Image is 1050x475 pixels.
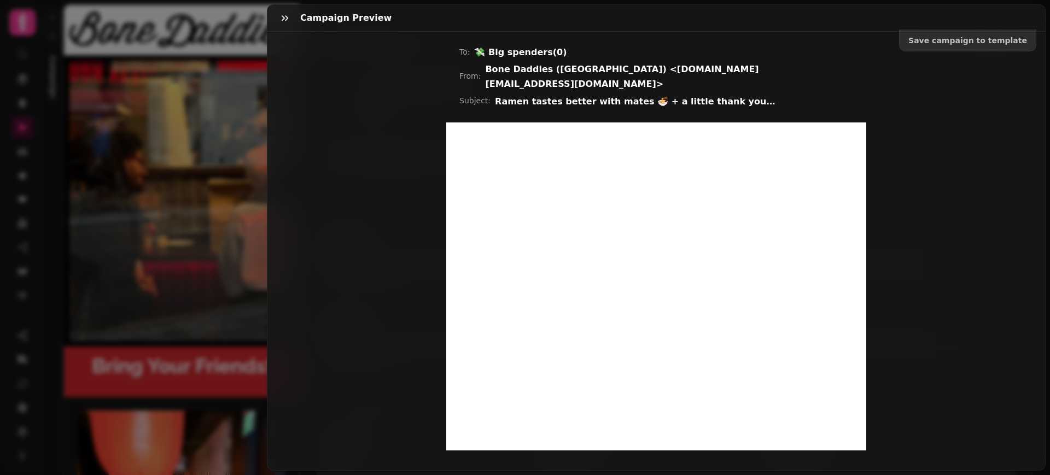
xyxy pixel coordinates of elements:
[459,46,470,59] p: To:
[485,62,853,91] p: Bone Daddies ([GEOGRAPHIC_DATA]) <[DOMAIN_NAME][EMAIL_ADDRESS][DOMAIN_NAME]>
[300,11,396,25] h3: Campaign preview
[495,94,853,109] p: Ramen tastes better with mates 🍜 + a little thank you…
[908,37,1027,44] span: Save campaign to template
[474,45,853,60] p: 💸 Big spenders ( 0 )
[446,122,866,450] iframe: email-window-popup
[459,95,491,108] p: Subject:
[459,70,481,83] p: From:
[899,30,1036,51] button: Save campaign to template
